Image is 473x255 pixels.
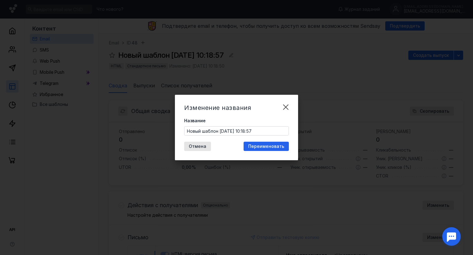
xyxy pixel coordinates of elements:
span: Переименовать [248,144,284,149]
button: Переименовать [244,142,289,151]
span: Название [184,118,206,124]
span: Изменение названия [184,104,251,111]
button: Отмена [184,142,211,151]
span: Отмена [189,144,206,149]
